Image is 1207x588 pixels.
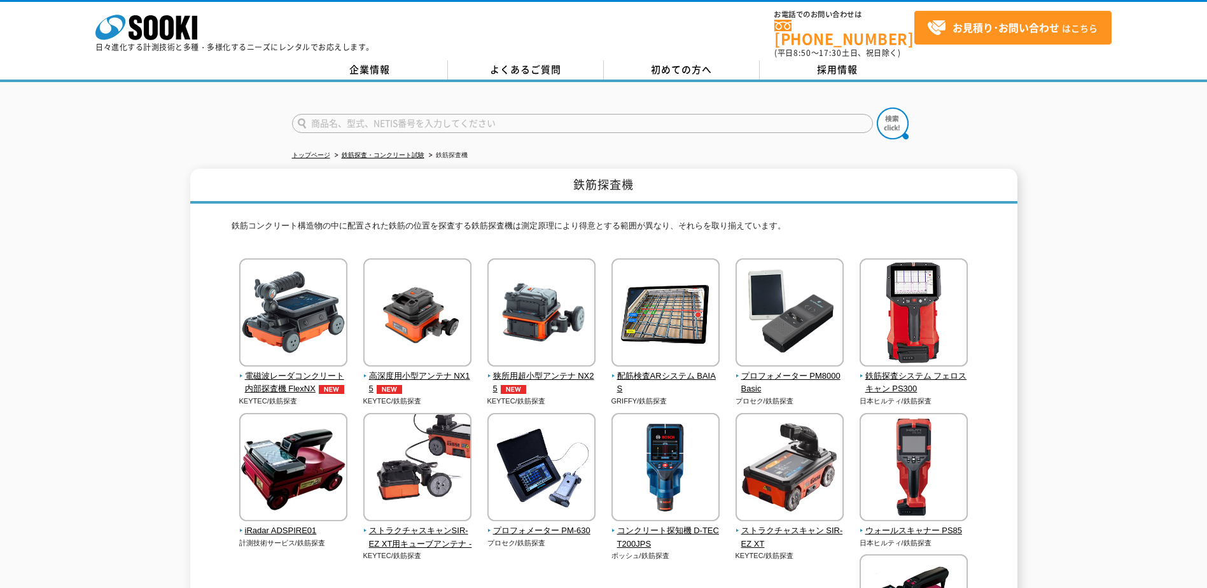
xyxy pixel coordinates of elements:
a: トップページ [292,151,330,158]
a: 狭所用超小型アンテナ NX25NEW [487,358,596,396]
a: 企業情報 [292,60,448,80]
p: 日本ヒルティ/鉄筋探査 [860,396,968,407]
p: プロセク/鉄筋探査 [487,538,596,549]
a: よくあるご質問 [448,60,604,80]
a: 電磁波レーダコンクリート内部探査機 FlexNXNEW [239,358,348,396]
img: プロフォメーター PM-630 [487,413,596,524]
img: 配筋検査ARシステム BAIAS [611,258,720,370]
a: コンクリート探知機 D-TECT200JPS [611,512,720,550]
h1: 鉄筋探査機 [190,169,1017,204]
span: ストラクチャスキャン SIR-EZ XT [736,524,844,551]
span: お電話でのお問い合わせは [774,11,914,18]
p: KEYTEC/鉄筋探査 [239,396,348,407]
img: NEW [373,385,405,394]
span: 8:50 [793,47,811,59]
span: ウォールスキャナー PS85 [860,524,968,538]
span: 電磁波レーダコンクリート内部探査機 FlexNX [239,370,348,396]
img: btn_search.png [877,108,909,139]
span: プロフォメーター PM-630 [487,524,596,538]
span: 17:30 [819,47,842,59]
img: 狭所用超小型アンテナ NX25 [487,258,596,370]
p: 日々進化する計測技術と多種・多様化するニーズにレンタルでお応えします。 [95,43,374,51]
img: ストラクチャスキャン SIR-EZ XT [736,413,844,524]
img: ウォールスキャナー PS85 [860,413,968,524]
span: 狭所用超小型アンテナ NX25 [487,370,596,396]
a: プロフォメーター PM8000Basic [736,358,844,396]
input: 商品名、型式、NETIS番号を入力してください [292,114,873,133]
span: 配筋検査ARシステム BAIAS [611,370,720,396]
span: 高深度用小型アンテナ NX15 [363,370,472,396]
span: 鉄筋探査システム フェロスキャン PS300 [860,370,968,396]
a: 高深度用小型アンテナ NX15NEW [363,358,472,396]
p: KEYTEC/鉄筋探査 [363,396,472,407]
a: 鉄筋探査・コンクリート試験 [342,151,424,158]
a: プロフォメーター PM-630 [487,512,596,538]
a: iRadar ADSPIRE01 [239,512,348,538]
p: 計測技術サービス/鉄筋探査 [239,538,348,549]
img: 高深度用小型アンテナ NX15 [363,258,471,370]
a: ウォールスキャナー PS85 [860,512,968,538]
img: 鉄筋探査システム フェロスキャン PS300 [860,258,968,370]
p: 鉄筋コンクリート構造物の中に配置された鉄筋の位置を探査する鉄筋探査機は測定原理により得意とする範囲が異なり、それらを取り揃えています。 [232,220,976,239]
a: ストラクチャスキャンSIR-EZ XT用キューブアンテナ - [363,512,472,550]
p: KEYTEC/鉄筋探査 [363,550,472,561]
img: NEW [316,385,347,394]
p: KEYTEC/鉄筋探査 [487,396,596,407]
img: プロフォメーター PM8000Basic [736,258,844,370]
span: 初めての方へ [651,62,712,76]
a: 採用情報 [760,60,916,80]
img: 電磁波レーダコンクリート内部探査機 FlexNX [239,258,347,370]
a: 鉄筋探査システム フェロスキャン PS300 [860,358,968,396]
span: コンクリート探知機 D-TECT200JPS [611,524,720,551]
li: 鉄筋探査機 [426,149,468,162]
span: ストラクチャスキャンSIR-EZ XT用キューブアンテナ - [363,524,472,551]
p: プロセク/鉄筋探査 [736,396,844,407]
img: NEW [498,385,529,394]
a: お見積り･お問い合わせはこちら [914,11,1112,45]
a: 初めての方へ [604,60,760,80]
img: コンクリート探知機 D-TECT200JPS [611,413,720,524]
span: (平日 ～ 土日、祝日除く) [774,47,900,59]
p: KEYTEC/鉄筋探査 [736,550,844,561]
img: iRadar ADSPIRE01 [239,413,347,524]
span: プロフォメーター PM8000Basic [736,370,844,396]
img: ストラクチャスキャンSIR-EZ XT用キューブアンテナ - [363,413,471,524]
a: [PHONE_NUMBER] [774,20,914,46]
strong: お見積り･お問い合わせ [952,20,1059,35]
p: 日本ヒルティ/鉄筋探査 [860,538,968,549]
span: はこちら [927,18,1098,38]
a: 配筋検査ARシステム BAIAS [611,358,720,396]
p: ボッシュ/鉄筋探査 [611,550,720,561]
span: iRadar ADSPIRE01 [239,524,348,538]
p: GRIFFY/鉄筋探査 [611,396,720,407]
a: ストラクチャスキャン SIR-EZ XT [736,512,844,550]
